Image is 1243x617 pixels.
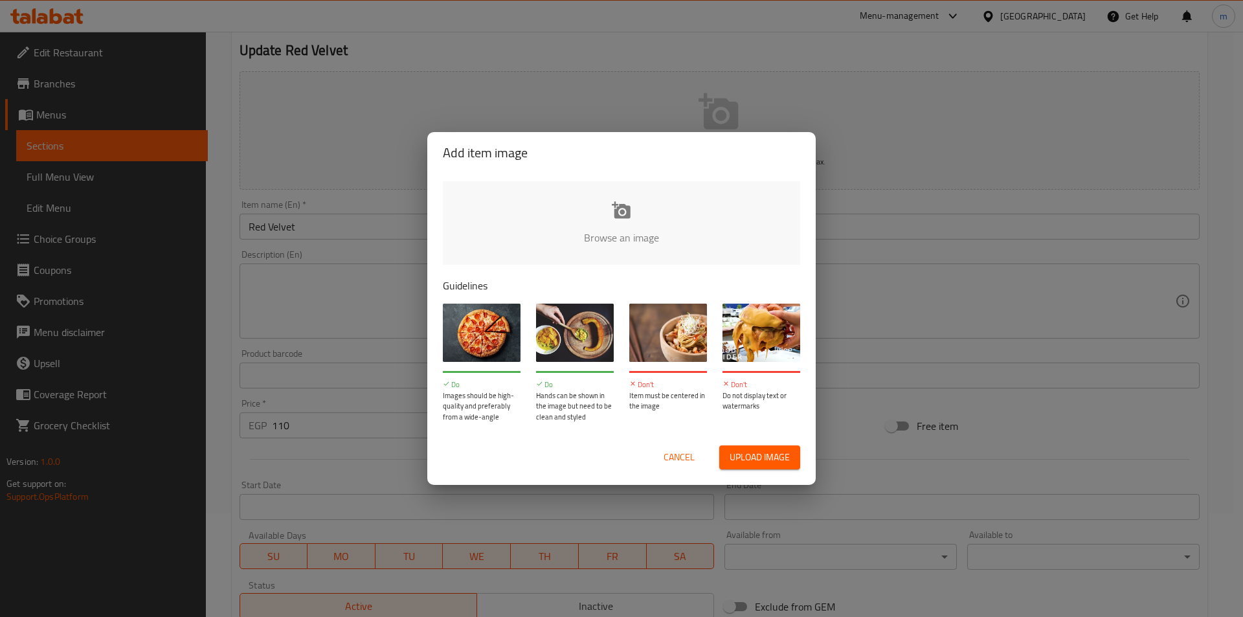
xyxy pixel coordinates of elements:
[443,379,521,390] p: Do
[730,449,790,466] span: Upload image
[722,379,800,390] p: Don't
[443,390,521,423] p: Images should be high-quality and preferably from a wide-angle
[536,390,614,423] p: Hands can be shown in the image but need to be clean and styled
[629,379,707,390] p: Don't
[722,390,800,412] p: Do not display text or watermarks
[443,304,521,362] img: guide-img-1@3x.jpg
[722,304,800,362] img: guide-img-4@3x.jpg
[443,278,800,293] p: Guidelines
[536,304,614,362] img: guide-img-2@3x.jpg
[658,445,700,469] button: Cancel
[719,445,800,469] button: Upload image
[629,304,707,362] img: guide-img-3@3x.jpg
[629,390,707,412] p: Item must be centered in the image
[664,449,695,466] span: Cancel
[443,142,800,163] h2: Add item image
[536,379,614,390] p: Do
